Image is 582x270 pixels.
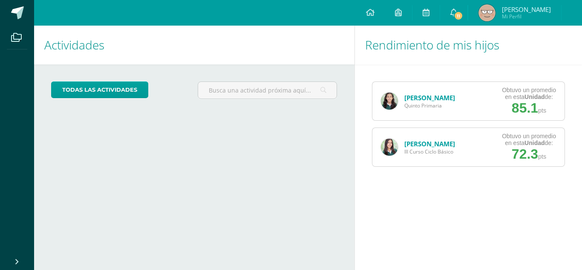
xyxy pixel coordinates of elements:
[404,139,455,148] a: [PERSON_NAME]
[381,93,398,110] img: a0a12614f9491b38aed458a9f4711598.png
[404,148,455,155] span: III Curso Ciclo Básico
[404,102,455,109] span: Quinto Primaria
[404,93,455,102] a: [PERSON_NAME]
[512,146,538,162] span: 72.3
[502,5,551,14] span: [PERSON_NAME]
[198,82,337,99] input: Busca una actividad próxima aquí...
[524,93,545,100] strong: Unidad
[502,87,556,100] div: Obtuvo un promedio en esta de:
[454,11,463,20] span: 11
[502,13,551,20] span: Mi Perfil
[51,81,148,98] a: todas las Actividades
[365,26,572,64] h1: Rendimiento de mis hijos
[381,139,398,156] img: 273148c72d0ec09d3492cbe91032ce06.png
[478,4,496,21] img: 5ec471dfff4524e1748c7413bc86834f.png
[538,107,546,114] span: pts
[538,153,546,160] span: pts
[44,26,344,64] h1: Actividades
[502,133,556,146] div: Obtuvo un promedio en esta de:
[512,100,538,116] span: 85.1
[524,139,545,146] strong: Unidad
